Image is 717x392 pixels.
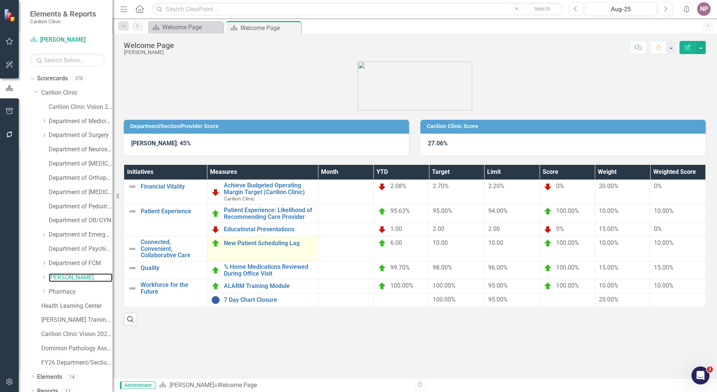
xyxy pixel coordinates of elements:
[707,366,713,372] span: 2
[488,239,503,246] span: 10.00
[224,196,255,202] span: Carilion Clinic
[211,266,220,275] img: On Target
[524,4,561,14] button: Search
[72,75,86,82] div: 378
[49,117,112,126] a: Department of Medicine
[433,296,456,303] span: 100.00%
[49,288,112,296] a: Pharmacy
[543,182,552,191] img: Below Plan
[49,160,112,168] a: Department of [MEDICAL_DATA] Test
[41,89,112,97] a: Carilion Clinic
[488,207,508,214] span: 94.00%
[240,23,299,33] div: Welcome Page
[427,124,702,129] h3: Carilion Clinic Score
[211,239,220,248] img: On Target
[224,207,314,220] a: Patient Experience: Likelihood of Recommending Care Provider
[488,282,508,289] span: 95.00%
[654,239,673,246] span: 10.00%
[124,180,207,205] td: Double-Click to Edit Right Click for Context Menu
[207,223,318,237] td: Double-Click to Edit Right Click for Context Menu
[378,264,387,273] img: On Target
[37,74,68,83] a: Scorecards
[49,131,112,140] a: Department of Surgery
[49,216,112,225] a: Department of OB/GYN
[224,240,314,247] a: New Patient Scheduling Lag
[30,54,105,67] input: Search Below...
[41,330,112,339] a: Carilion Clinic Vision 2025 (Full Version)
[433,182,449,190] span: 2.70%
[556,239,579,246] span: 100.00%
[49,245,112,253] a: Department of Psychiatry
[169,381,214,389] a: [PERSON_NAME]
[556,264,579,271] span: 100.00%
[378,239,387,248] img: On Target
[556,182,564,190] span: 0%
[66,374,78,380] div: 14
[207,180,318,205] td: Double-Click to Edit Right Click for Context Menu
[49,174,112,182] a: Department of Orthopaedics
[390,239,402,246] span: 6.00
[390,282,413,289] span: 100.00%
[224,283,314,289] a: ALARM Training Module
[433,282,456,289] span: 100.00%
[433,264,452,271] span: 98.00%
[543,264,552,273] img: On Target
[207,237,318,261] td: Double-Click to Edit Right Click for Context Menu
[211,209,220,218] img: On Target
[130,124,405,129] h3: Department/Section/Provider Score
[4,9,17,22] img: ClearPoint Strategy
[49,259,112,268] a: Department of FCM
[488,296,508,303] span: 95.00%
[543,207,552,216] img: On Target
[124,261,207,279] td: Double-Click to Edit Right Click for Context Menu
[488,264,508,271] span: 96.00%
[128,264,137,273] img: Not Defined
[49,273,112,282] a: [PERSON_NAME]
[224,297,314,303] a: 7 Day Chart Closure
[588,5,654,14] div: Aug-25
[654,207,673,214] span: 10.00%
[150,23,221,32] a: Welcome Page
[599,182,618,190] span: 20.00%
[433,225,444,232] span: 2.00
[543,282,552,291] img: On Target
[211,296,220,305] img: No Information
[49,103,112,112] a: Carilion Clinic Vision 2025 Scorecard
[124,41,174,50] div: Welcome Page
[124,237,207,261] td: Double-Click to Edit Right Click for Context Menu
[131,140,191,147] strong: [PERSON_NAME]: 45%
[691,366,709,384] iframe: Intercom live chat
[390,182,406,190] span: 2.08%
[30,9,96,18] span: Elements & Reports
[654,182,662,190] span: 0%
[41,359,112,367] a: FY26 Department/Section Example Scorecard
[556,225,564,232] span: 0%
[217,381,257,389] div: Welcome Page
[128,284,137,293] img: Not Defined
[390,264,410,271] span: 99.70%
[378,282,387,291] img: On Target
[120,381,155,389] span: Administrator
[358,62,472,110] img: carilion%20clinic%20logo%202.0.png
[49,145,112,154] a: Department of Neurosurgery
[654,264,673,271] span: 15.00%
[224,264,314,277] a: % Home Medications Reviewed During Office Visit
[211,188,220,197] img: Below Plan
[49,188,112,197] a: Department of [MEDICAL_DATA]
[152,3,563,16] input: Search ClearPoint...
[159,381,409,390] div: »
[128,207,137,216] img: Not Defined
[556,282,579,289] span: 100.00%
[207,293,318,307] td: Double-Click to Edit Right Click for Context Menu
[390,207,410,214] span: 95.63%
[37,373,62,381] a: Elements
[124,279,207,307] td: Double-Click to Edit Right Click for Context Menu
[141,265,203,271] a: Quality
[697,2,711,16] button: NP
[128,182,137,191] img: Not Defined
[488,182,504,190] span: 2.20%
[556,207,579,214] span: 100.00%
[543,225,552,234] img: Below Plan
[41,302,112,311] a: Health Learning Center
